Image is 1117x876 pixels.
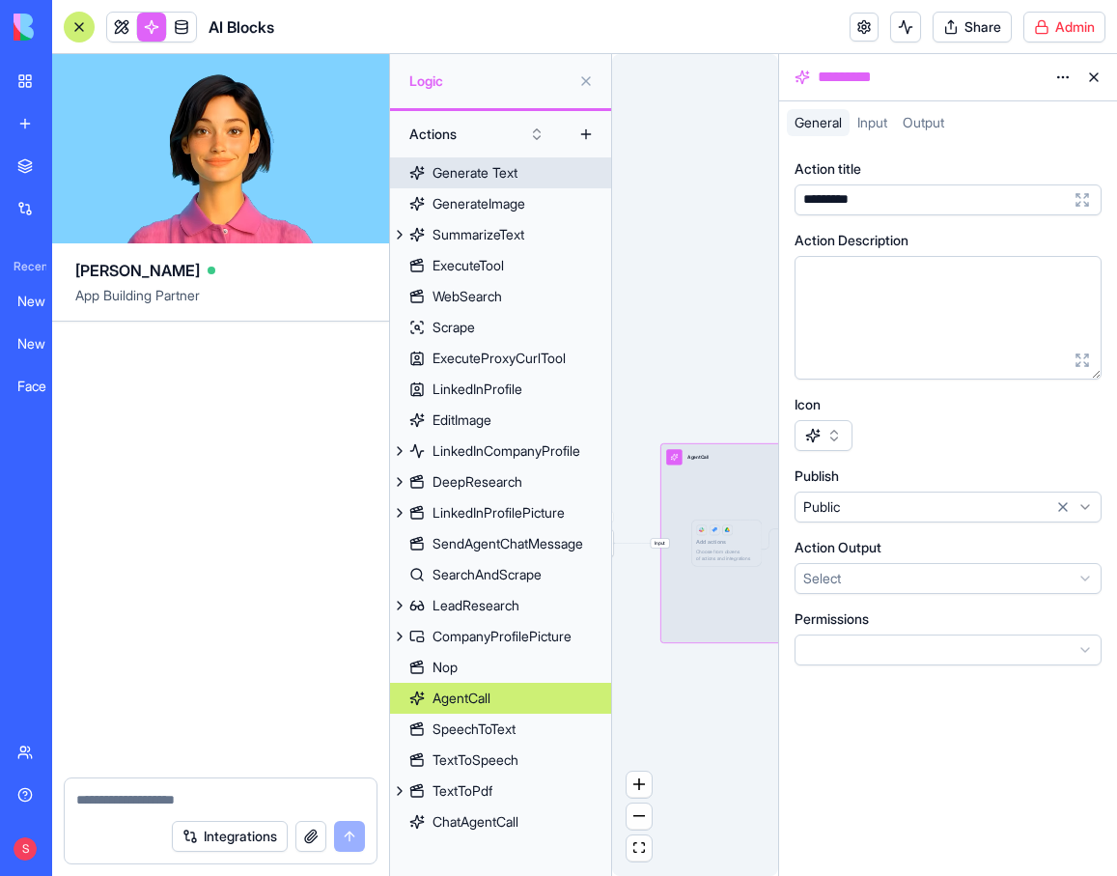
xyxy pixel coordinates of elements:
div: Facebook Campaign Analyzer [17,377,71,396]
label: Action Output [795,538,881,557]
a: SummarizeText [390,219,611,250]
label: Icon [795,395,821,414]
a: DeepResearch [390,466,611,497]
span: General [795,114,842,130]
a: LeadResearch [390,590,611,621]
div: LinkedInCompanyProfile [433,441,580,461]
button: zoom out [627,804,652,830]
label: Publish [795,466,839,486]
a: SpeechToText [390,714,611,745]
span: [PERSON_NAME] [75,259,200,282]
a: LinkedInProfilePicture [390,497,611,528]
button: Share [933,12,1012,42]
button: Actions [400,119,554,150]
span: Input [857,114,887,130]
h1: AI Blocks [209,15,274,39]
div: TextToPdf [433,781,492,801]
div: New App [17,334,71,353]
div: ChatAgentCall [433,812,518,832]
a: Nop [390,652,611,683]
div: AgentCall [433,689,490,708]
a: ExecuteProxyCurlTool [390,343,611,374]
div: Nop [433,658,458,677]
a: CompanyProfilePicture [390,621,611,652]
div: GenerateImage [433,194,525,213]
div: ExecuteTool [433,256,504,275]
a: ExecuteTool [390,250,611,281]
span: S [14,837,37,861]
span: Recent [6,259,46,274]
div: Generate Text [433,163,517,183]
div: ExecuteProxyCurlTool [433,349,566,368]
a: GenerateImage [390,188,611,219]
a: EditImage [390,405,611,436]
div: Scrape [433,318,475,337]
img: logo [14,14,133,41]
a: LinkedInProfile [390,374,611,405]
span: Input [651,539,669,549]
label: Action Description [795,231,908,250]
button: zoom in [627,772,652,798]
a: LinkedInCompanyProfile [390,436,611,466]
a: AgentCall [390,683,611,714]
label: Action title [795,159,861,179]
button: Admin [1023,12,1105,42]
a: SendAgentChatMessage [390,528,611,559]
span: Output [903,114,944,130]
div: TextToSpeech [433,750,518,770]
div: AgentCall [687,454,709,461]
label: Permissions [795,609,869,629]
a: TextToPdf [390,776,611,806]
div: SpeechToText [433,720,516,739]
div: WebSearch [433,287,502,306]
div: New App [17,292,71,311]
div: SummarizeText [433,225,524,244]
div: SendAgentChatMessage [433,534,583,553]
div: EditImage [433,410,491,430]
button: Integrations [172,821,288,852]
button: fit view [627,835,652,862]
div: SearchAndScrape [433,565,542,584]
div: DeepResearch [433,472,522,492]
span: Logic [409,71,571,91]
div: LeadResearch [433,596,519,615]
a: New App [6,325,83,363]
div: CompanyProfilePicture [433,627,572,646]
div: InputAgentCallLogicAdd actionsChoose from dozensof actions and integrations [661,444,860,643]
a: SearchAndScrape [390,559,611,590]
span: App Building Partner [75,286,366,321]
div: LinkedInProfile [433,380,522,399]
a: Generate Text [390,157,611,188]
a: Scrape [390,312,611,343]
a: New App [6,282,83,321]
a: WebSearch [390,281,611,312]
a: ChatAgentCall [390,806,611,837]
a: Facebook Campaign Analyzer [6,367,83,406]
div: LinkedInProfilePicture [433,503,565,523]
a: TextToSpeech [390,745,611,776]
